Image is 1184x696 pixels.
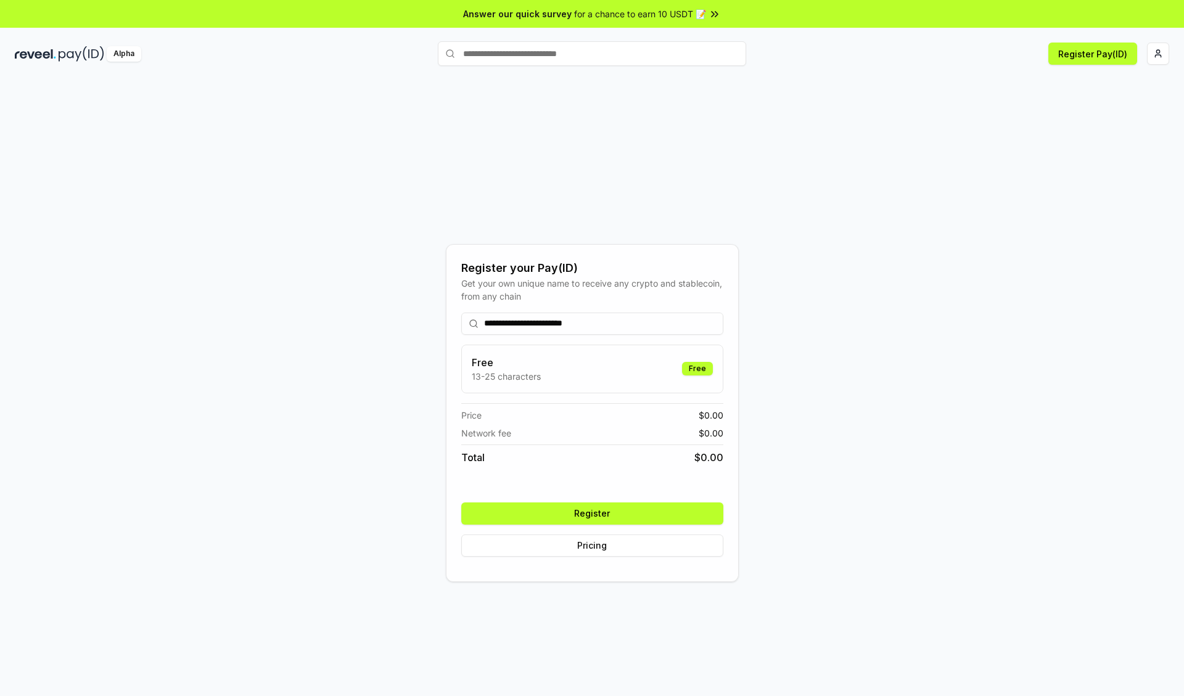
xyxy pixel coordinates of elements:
[59,46,104,62] img: pay_id
[574,7,706,20] span: for a chance to earn 10 USDT 📝
[461,450,485,465] span: Total
[463,7,572,20] span: Answer our quick survey
[472,355,541,370] h3: Free
[699,409,723,422] span: $ 0.00
[107,46,141,62] div: Alpha
[461,409,482,422] span: Price
[682,362,713,375] div: Free
[461,260,723,277] div: Register your Pay(ID)
[15,46,56,62] img: reveel_dark
[694,450,723,465] span: $ 0.00
[461,427,511,440] span: Network fee
[461,534,723,557] button: Pricing
[461,277,723,303] div: Get your own unique name to receive any crypto and stablecoin, from any chain
[472,370,541,383] p: 13-25 characters
[699,427,723,440] span: $ 0.00
[461,502,723,525] button: Register
[1048,43,1137,65] button: Register Pay(ID)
